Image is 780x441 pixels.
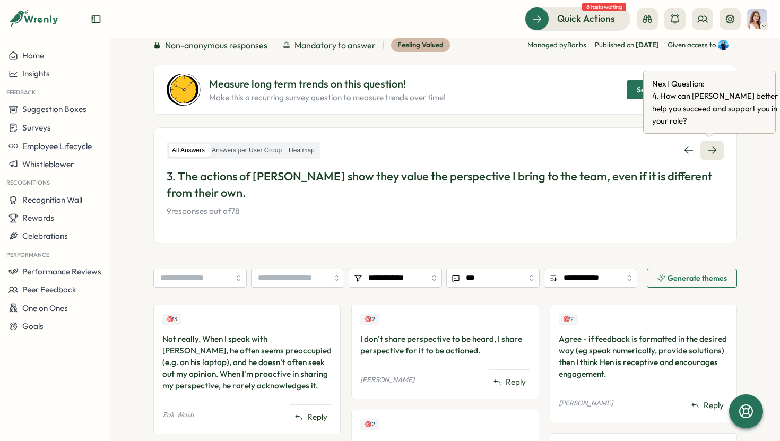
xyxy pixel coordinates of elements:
[595,40,659,50] span: Published on
[307,411,327,423] span: Reply
[22,284,76,295] span: Peer Feedback
[162,410,194,420] p: Zak Wash
[718,40,729,50] img: Henry Innis
[165,39,267,52] span: Non-anonymous responses
[668,274,727,282] span: Generate themes
[747,9,767,29] img: Barbs
[162,314,181,325] div: Upvotes
[22,213,54,223] span: Rewards
[559,399,613,408] p: [PERSON_NAME]
[647,269,737,288] button: Generate themes
[209,144,285,157] label: Answers per User Group
[668,40,716,50] p: Given access to
[294,39,376,52] span: Mandatory to answer
[22,104,86,114] span: Suggestion Boxes
[557,12,615,25] span: Quick Actions
[167,168,724,201] p: 3. The actions of [PERSON_NAME] show they value the perspective I bring to the team, even if it i...
[209,76,446,92] p: Measure long term trends on this question!
[506,376,526,388] span: Reply
[22,68,50,79] span: Insights
[525,7,630,30] button: Quick Actions
[704,400,724,411] span: Reply
[652,90,779,127] span: 4 . How can [PERSON_NAME] better help you succeed and support you in your role?
[687,397,728,413] button: Reply
[582,3,626,11] span: 8 tasks waiting
[360,419,379,430] div: Upvotes
[209,92,446,103] p: Make this a recurring survey question to measure trends over time!
[360,375,414,385] p: [PERSON_NAME]
[22,159,74,169] span: Whistleblower
[637,81,714,99] span: Set up recurring survey
[22,50,44,60] span: Home
[567,40,586,49] span: Barbs
[627,80,724,99] button: Set up recurring survey
[22,231,68,241] span: Celebrations
[22,123,51,133] span: Surveys
[91,14,101,24] button: Expand sidebar
[22,303,68,313] span: One on Ones
[169,144,208,157] label: All Answers
[22,321,44,331] span: Goals
[527,40,586,50] p: Managed by
[285,144,318,157] label: Heatmap
[652,77,779,90] span: Next Question:
[22,141,92,151] span: Employee Lifecycle
[290,409,332,425] button: Reply
[162,333,332,392] div: Not really. When I speak with [PERSON_NAME], he often seems preoccupied (e.g. on his laptop), and...
[22,266,101,276] span: Performance Reviews
[391,38,450,52] div: Feeling Valued
[22,195,82,205] span: Recognition Wall
[559,333,728,380] div: Agree - if feedback is formatted in the desired way (eg speak numerically, provide solutions) the...
[167,205,724,217] p: 9 responses out of 78
[636,40,659,49] span: [DATE]
[559,314,578,325] div: Upvotes
[489,374,530,390] button: Reply
[360,314,379,325] div: Upvotes
[360,333,530,357] div: I don't share perspective to be heard, I share perspective for it to be actioned.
